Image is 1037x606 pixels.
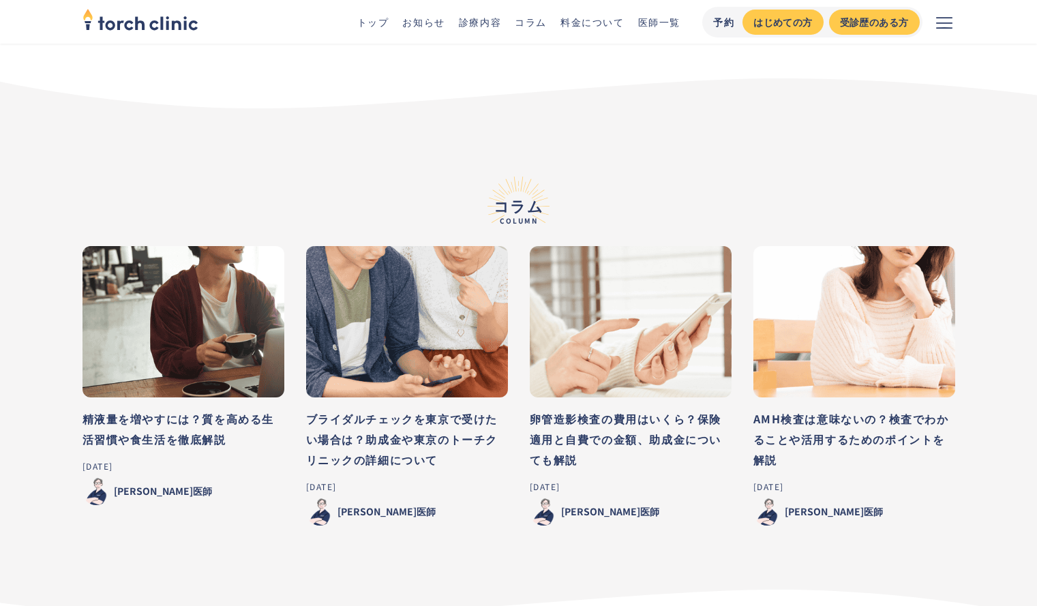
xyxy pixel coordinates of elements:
h3: 卵管造影検査の費用はいくら？保険適用と自費での金額、助成金についても解説 [530,408,732,470]
div: 医師 [640,504,659,519]
a: 精液量を増やすには？質を高める生活習慣や食生活を徹底解説[DATE][PERSON_NAME]医師 [82,246,284,505]
a: 医師一覧 [638,15,680,29]
div: [DATE] [530,481,732,493]
a: 受診歴のある方 [829,10,920,35]
h3: 精液量を増やすには？質を高める生活習慣や食生活を徹底解説 [82,408,284,449]
div: 予約 [713,15,734,29]
h3: AMH検査は意味ないの？検査でわかることや活用するためのポイントを解説 [753,408,955,470]
div: [PERSON_NAME] [337,504,417,519]
a: AMH検査は意味ないの？検査でわかることや活用するためのポイントを解説[DATE][PERSON_NAME]医師 [753,246,955,526]
div: [PERSON_NAME] [114,484,193,498]
a: はじめての方 [742,10,823,35]
a: トップ [357,15,389,29]
div: 医師 [193,484,212,498]
div: 医師 [864,504,883,519]
div: [PERSON_NAME] [785,504,864,519]
a: 診療内容 [459,15,501,29]
div: [PERSON_NAME] [561,504,640,519]
a: 料金について [560,15,625,29]
h3: ブライダルチェックを東京で受けたい場合は？助成金や東京のトーチクリニックの詳細について [306,408,508,470]
a: コラム [515,15,547,29]
h2: コラム [82,177,955,224]
a: ブライダルチェックを東京で受けたい場合は？助成金や東京のトーチクリニックの詳細について[DATE][PERSON_NAME]医師 [306,246,508,526]
div: [DATE] [306,481,508,493]
a: home [82,10,198,34]
a: 卵管造影検査の費用はいくら？保険適用と自費での金額、助成金についても解説[DATE][PERSON_NAME]医師 [530,246,732,526]
div: 受診歴のある方 [840,15,909,29]
div: 医師 [417,504,436,519]
img: torch clinic [82,4,198,34]
div: はじめての方 [753,15,812,29]
div: [DATE] [753,481,955,493]
span: Column [82,217,955,224]
div: [DATE] [82,460,284,472]
a: お知らせ [402,15,445,29]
